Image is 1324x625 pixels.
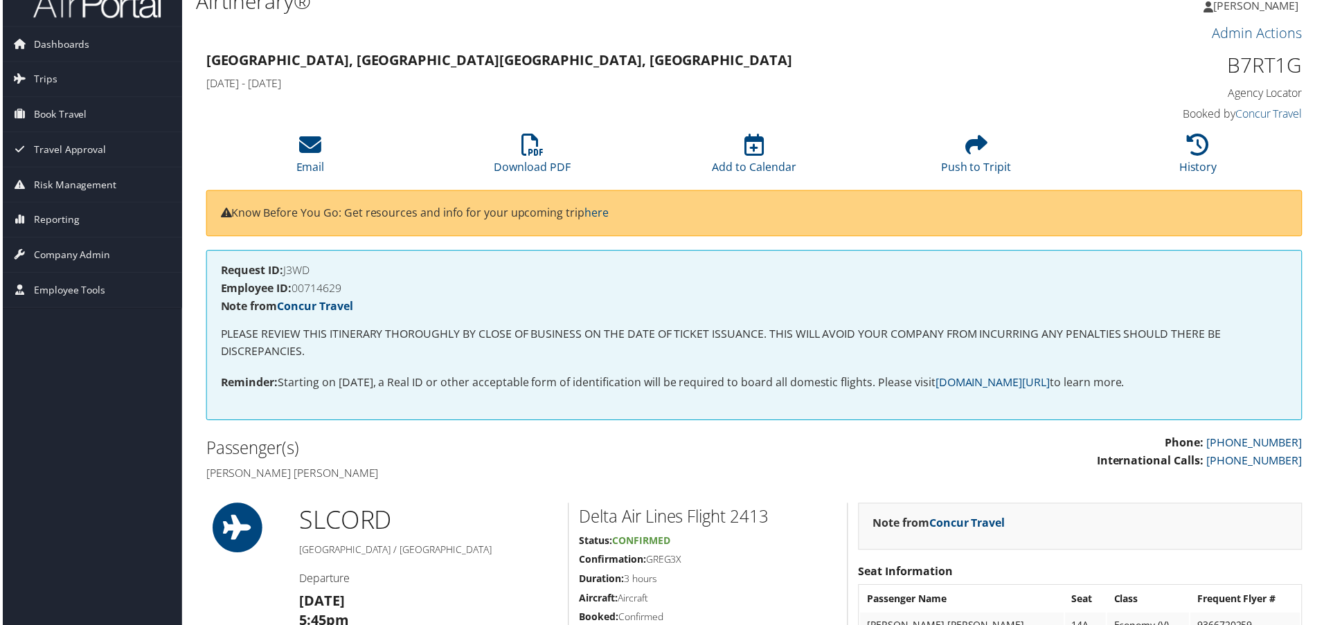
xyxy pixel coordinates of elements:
[31,133,104,167] span: Travel Approval
[31,62,55,97] span: Trips
[298,573,557,588] h4: Departure
[1109,589,1192,614] th: Class
[1193,589,1303,614] th: Frequent Flyer #
[219,266,1291,277] h4: J3WD
[31,98,84,132] span: Book Travel
[204,438,744,462] h2: Passenger(s)
[204,76,1025,91] h4: [DATE] - [DATE]
[219,376,1291,394] p: Starting on [DATE], a Real ID or other acceptable form of identification will be required to boar...
[1046,51,1305,80] h1: B7RT1G
[584,206,609,221] a: here
[942,142,1013,175] a: Push to Tripit
[219,327,1291,362] p: PLEASE REVIEW THIS ITINERARY THOROUGHLY BY CLOSE OF BUSINESS ON THE DATE OF TICKET ISSUANCE. THIS...
[931,518,1007,533] a: Concur Travel
[937,377,1052,392] a: [DOMAIN_NAME][URL]
[494,142,571,175] a: Download PDF
[298,505,557,540] h1: SLC ORD
[219,377,276,392] strong: Reminder:
[1182,142,1220,175] a: History
[579,536,612,550] strong: Status:
[1215,24,1305,42] a: Admin Actions
[31,239,108,273] span: Company Admin
[276,300,352,315] a: Concur Travel
[219,264,282,279] strong: Request ID:
[219,206,1291,224] p: Know Before You Go: Get resources and info for your upcoming trip
[579,574,838,588] h5: 3 hours
[219,282,290,297] strong: Employee ID:
[579,594,838,608] h5: Aircraft
[713,142,797,175] a: Add to Calendar
[295,142,323,175] a: Email
[579,555,838,569] h5: GREG3X
[298,594,343,613] strong: [DATE]
[1238,107,1305,122] a: Concur Travel
[1209,455,1305,470] a: [PHONE_NUMBER]
[31,203,77,238] span: Reporting
[1099,455,1206,470] strong: International Calls:
[1046,107,1305,122] h4: Booked by
[31,168,114,203] span: Risk Management
[579,507,838,531] h2: Delta Air Lines Flight 2413
[579,555,646,568] strong: Confirmation:
[1209,437,1305,452] a: [PHONE_NUMBER]
[579,574,624,588] strong: Duration:
[859,566,954,581] strong: Seat Information
[31,274,103,309] span: Employee Tools
[861,589,1066,614] th: Passenger Name
[298,545,557,559] h5: [GEOGRAPHIC_DATA] / [GEOGRAPHIC_DATA]
[1067,589,1108,614] th: Seat
[31,27,87,62] span: Dashboards
[1168,437,1206,452] strong: Phone:
[579,594,618,607] strong: Aircraft:
[874,518,1007,533] strong: Note from
[612,536,670,550] span: Confirmed
[204,51,793,70] strong: [GEOGRAPHIC_DATA], [GEOGRAPHIC_DATA] [GEOGRAPHIC_DATA], [GEOGRAPHIC_DATA]
[219,284,1291,295] h4: 00714629
[219,300,352,315] strong: Note from
[204,467,744,482] h4: [PERSON_NAME] [PERSON_NAME]
[1046,86,1305,101] h4: Agency Locator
